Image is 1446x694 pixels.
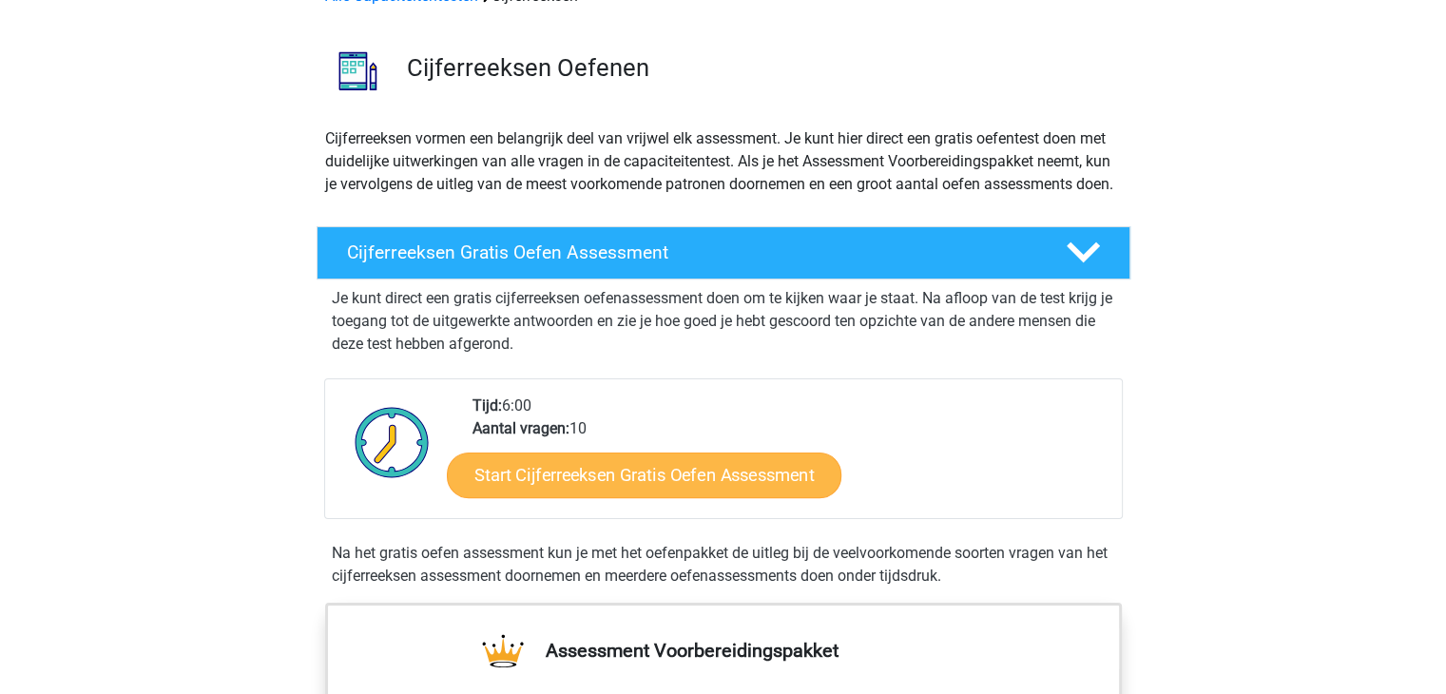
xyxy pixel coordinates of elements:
[344,395,440,490] img: Klok
[332,287,1115,356] p: Je kunt direct een gratis cijferreeksen oefenassessment doen om te kijken waar je staat. Na afloo...
[309,226,1138,280] a: Cijferreeksen Gratis Oefen Assessment
[407,53,1115,83] h3: Cijferreeksen Oefenen
[472,419,569,437] b: Aantal vragen:
[347,241,1035,263] h4: Cijferreeksen Gratis Oefen Assessment
[324,542,1123,588] div: Na het gratis oefen assessment kun je met het oefenpakket de uitleg bij de veelvoorkomende soorte...
[325,127,1122,196] p: Cijferreeksen vormen een belangrijk deel van vrijwel elk assessment. Je kunt hier direct een grat...
[447,452,841,497] a: Start Cijferreeksen Gratis Oefen Assessment
[472,396,502,414] b: Tijd:
[458,395,1121,518] div: 6:00 10
[318,30,398,111] img: cijferreeksen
